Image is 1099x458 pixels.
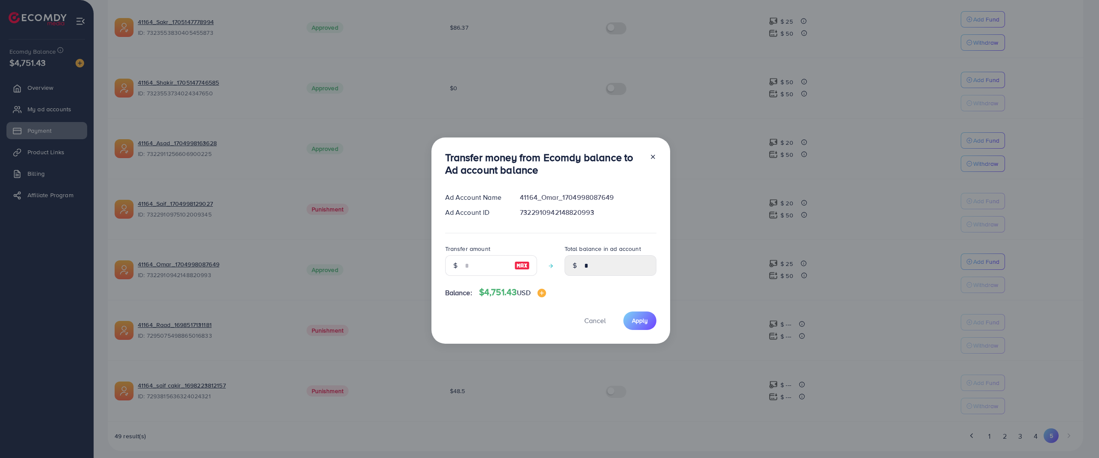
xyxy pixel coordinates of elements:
label: Total balance in ad account [565,244,641,253]
button: Cancel [574,311,616,330]
span: Apply [632,316,648,325]
span: Balance: [445,288,472,298]
h3: Transfer money from Ecomdy balance to Ad account balance [445,151,643,176]
div: Ad Account Name [438,192,513,202]
div: 7322910942148820993 [513,208,663,217]
span: Cancel [584,316,606,325]
iframe: Chat [1063,419,1093,452]
div: Ad Account ID [438,208,513,217]
img: image [514,260,530,271]
div: 41164_Omar_1704998087649 [513,192,663,202]
h4: $4,751.43 [479,287,546,298]
button: Apply [623,311,656,330]
span: USD [517,288,530,297]
label: Transfer amount [445,244,490,253]
img: image [537,289,546,297]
